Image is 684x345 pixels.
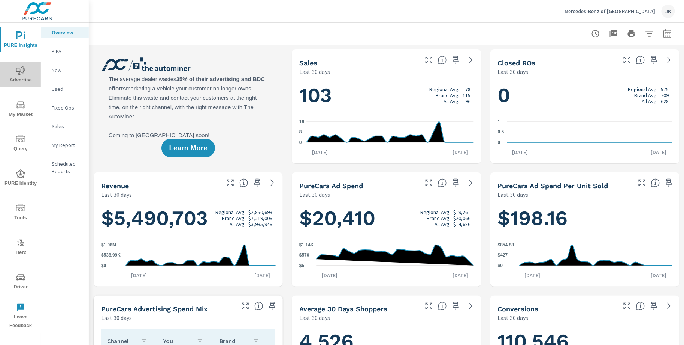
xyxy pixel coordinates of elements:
[299,59,317,67] h5: Sales
[628,86,658,92] p: Regional Avg:
[438,178,447,187] span: Total cost of media for all PureCars channels for the selected dealership group over the selected...
[101,263,106,268] text: $0
[430,86,460,92] p: Regional Avg:
[41,83,89,94] div: Used
[52,85,83,93] p: Used
[230,221,246,227] p: All Avg:
[161,139,215,157] button: Learn More
[606,26,621,41] button: "Export Report to PDF"
[101,242,116,247] text: $1.08M
[307,148,333,156] p: [DATE]
[448,271,474,279] p: [DATE]
[438,301,447,310] span: A rolling 30 day total of daily Shoppers on the dealership website, averaged over the selected da...
[636,301,645,310] span: The number of dealer-specified goals completed by a visitor. [Source: This data is provided by th...
[239,178,248,187] span: Total sales revenue over the selected date range. [Source: This data is sourced from the dealer’s...
[663,54,675,66] a: See more details in report
[216,209,246,215] p: Regional Avg:
[248,215,272,221] p: $7,219,009
[624,26,639,41] button: Print Report
[52,160,83,175] p: Scheduled Reports
[498,59,536,67] h5: Closed ROs
[427,215,451,221] p: Brand Avg:
[463,92,471,98] p: 115
[507,148,533,156] p: [DATE]
[52,66,83,74] p: New
[661,86,669,92] p: 575
[498,305,539,313] h5: Conversions
[634,92,658,98] p: Brand Avg:
[299,67,330,76] p: Last 30 days
[0,22,41,333] div: nav menu
[299,242,314,247] text: $1.14K
[317,271,343,279] p: [DATE]
[450,300,462,312] span: Save this to your personalized report
[498,182,608,190] h5: PureCars Ad Spend Per Unit Sold
[41,139,89,151] div: My Report
[101,305,208,313] h5: PureCars Advertising Spend Mix
[3,204,39,222] span: Tools
[3,66,39,84] span: Advertise
[498,313,529,322] p: Last 30 days
[466,98,471,104] p: 96
[621,54,633,66] button: Make Fullscreen
[299,305,387,313] h5: Average 30 Days Shoppers
[498,140,500,145] text: 0
[465,177,477,189] a: See more details in report
[248,209,272,215] p: $2,850,693
[41,46,89,57] div: PIPA
[41,102,89,113] div: Fixed Ops
[266,300,278,312] span: Save this to your personalized report
[465,54,477,66] a: See more details in report
[498,205,672,231] h1: $198.16
[248,221,272,227] p: $3,935,949
[222,215,246,221] p: Brand Avg:
[454,221,471,227] p: $14,686
[498,82,672,108] h1: 0
[3,100,39,119] span: My Market
[435,221,451,227] p: All Avg:
[498,190,529,199] p: Last 30 days
[41,27,89,38] div: Overview
[224,177,236,189] button: Make Fullscreen
[299,182,363,190] h5: PureCars Ad Spend
[420,209,451,215] p: Regional Avg:
[498,253,508,258] text: $427
[299,205,473,231] h1: $20,410
[454,209,471,215] p: $19,261
[52,141,83,149] p: My Report
[648,54,660,66] span: Save this to your personalized report
[101,253,121,258] text: $538.99K
[3,303,39,330] span: Leave Feedback
[299,263,305,268] text: $5
[565,8,656,15] p: Mercedes-Benz of [GEOGRAPHIC_DATA]
[651,178,660,187] span: Average cost of advertising per each vehicle sold at the dealer over the selected date range. The...
[663,300,675,312] a: See more details in report
[101,182,129,190] h5: Revenue
[101,313,132,322] p: Last 30 days
[52,48,83,55] p: PIPA
[299,130,302,135] text: 8
[3,31,39,50] span: PURE Insights
[52,104,83,111] p: Fixed Ops
[636,177,648,189] button: Make Fullscreen
[52,29,83,36] p: Overview
[498,67,529,76] p: Last 30 days
[662,4,675,18] div: JK
[249,271,275,279] p: [DATE]
[436,92,460,98] p: Brand Avg:
[450,177,462,189] span: Save this to your personalized report
[660,26,675,41] button: Select Date Range
[299,119,305,124] text: 16
[41,158,89,177] div: Scheduled Reports
[254,301,263,310] span: This table looks at how you compare to the amount of budget you spend per channel as opposed to y...
[646,271,672,279] p: [DATE]
[663,177,675,189] span: Save this to your personalized report
[642,98,658,104] p: All Avg:
[3,135,39,153] span: Query
[423,177,435,189] button: Make Fullscreen
[163,337,190,345] p: You
[454,215,471,221] p: $20,066
[498,263,503,268] text: $0
[299,140,302,145] text: 0
[251,177,263,189] span: Save this to your personalized report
